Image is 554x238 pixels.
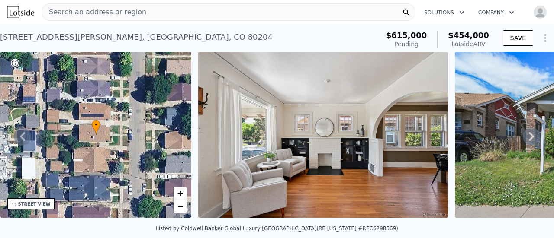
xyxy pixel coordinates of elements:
img: Sale: 167249331 Parcel: 8304428 [198,52,448,218]
div: Pending [386,40,427,48]
div: Listed by Coldwell Banker Global Luxury [GEOGRAPHIC_DATA] (RE [US_STATE] #REC6298569) [156,225,398,232]
a: Zoom in [174,187,187,200]
span: − [177,201,183,212]
img: avatar [533,5,547,19]
span: + [177,188,183,199]
button: SAVE [503,30,533,46]
img: Lotside [7,6,34,18]
span: • [92,121,100,129]
span: $615,000 [386,31,427,40]
div: Lotside ARV [448,40,489,48]
span: $454,000 [448,31,489,40]
div: • [92,120,100,135]
a: Zoom out [174,200,187,213]
button: Show Options [537,29,554,47]
span: Search an address or region [42,7,146,17]
button: Company [471,5,521,20]
div: STREET VIEW [18,201,51,207]
button: Solutions [417,5,471,20]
